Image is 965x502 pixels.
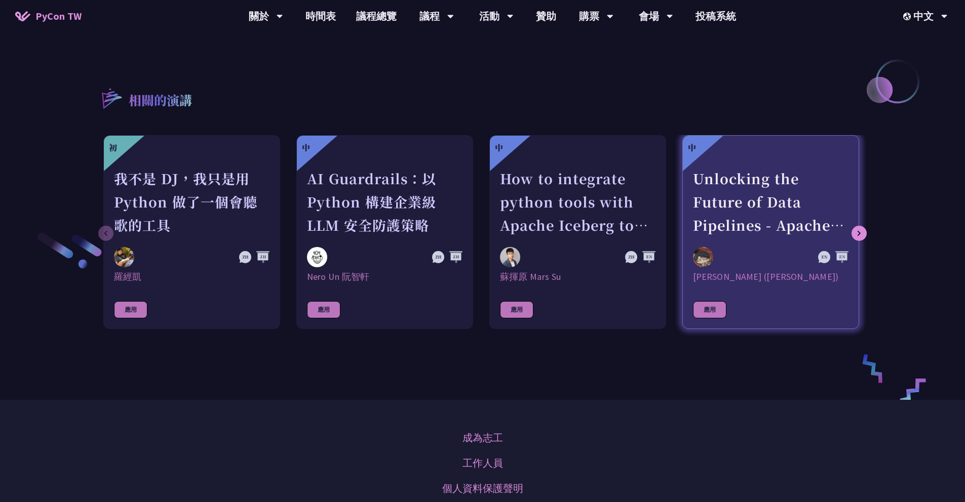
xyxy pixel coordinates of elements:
[35,9,82,24] span: PyCon TW
[129,91,192,111] p: 相關的演講
[87,73,136,122] img: r3.8d01567.svg
[296,135,473,329] a: 中 AI Guardrails：以 Python 構建企業級 LLM 安全防護策略 Nero Un 阮智軒 Nero Un 阮智軒 應用
[114,271,269,283] div: 羅經凱
[462,430,503,445] a: 成為志工
[500,167,655,237] div: How to integrate python tools with Apache Iceberg to build ETLT pipeline on Shift-Left Architecture
[114,301,147,318] div: 應用
[307,247,327,267] img: Nero Un 阮智軒
[688,142,696,154] div: 中
[500,271,655,283] div: 蘇揮原 Mars Su
[682,135,859,329] a: 中 Unlocking the Future of Data Pipelines - Apache Airflow 3 李唯 (Wei Lee) [PERSON_NAME] ([PERSON_N...
[903,13,913,20] img: Locale Icon
[462,455,503,471] a: 工作人員
[302,142,310,154] div: 中
[693,167,848,237] div: Unlocking the Future of Data Pipelines - Apache Airflow 3
[495,142,503,154] div: 中
[15,11,30,21] img: Home icon of PyCon TW 2025
[114,247,134,267] img: 羅經凱
[500,301,533,318] div: 應用
[442,481,523,496] a: 個人資料保護聲明
[103,135,280,329] a: 初 我不是 DJ，我只是用 Python 做了一個會聽歌的工具 羅經凱 羅經凱 應用
[693,271,848,283] div: [PERSON_NAME] ([PERSON_NAME])
[693,301,726,318] div: 應用
[114,167,269,237] div: 我不是 DJ，我只是用 Python 做了一個會聽歌的工具
[693,247,713,267] img: 李唯 (Wei Lee)
[307,301,340,318] div: 應用
[500,247,520,267] img: 蘇揮原 Mars Su
[489,135,666,329] a: 中 How to integrate python tools with Apache Iceberg to build ETLT pipeline on Shift-Left Architec...
[109,142,117,154] div: 初
[5,4,92,29] a: PyCon TW
[307,167,462,237] div: AI Guardrails：以 Python 構建企業級 LLM 安全防護策略
[307,271,462,283] div: Nero Un 阮智軒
